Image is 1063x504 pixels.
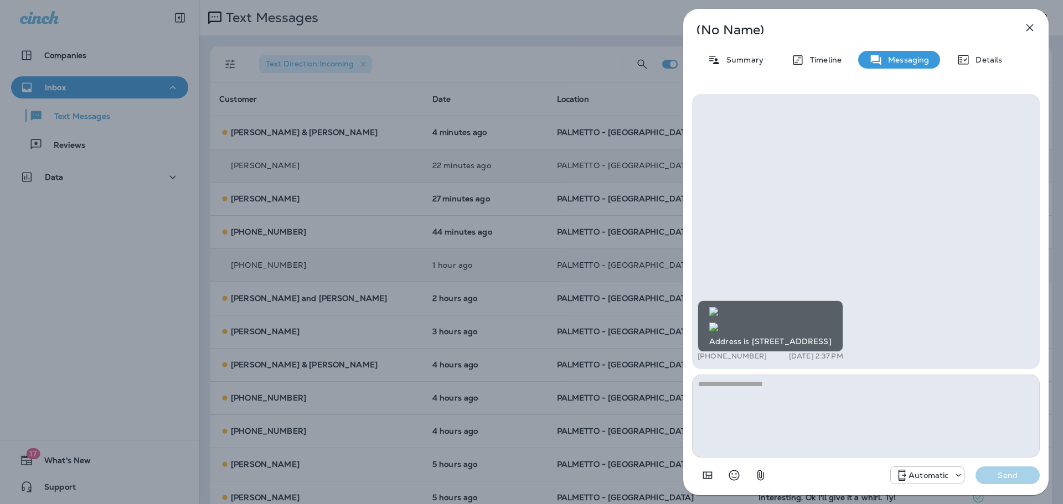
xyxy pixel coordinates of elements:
p: Summary [721,55,763,64]
img: twilio-download [709,307,718,316]
p: Details [970,55,1002,64]
p: [PHONE_NUMBER] [698,352,767,361]
p: Timeline [804,55,842,64]
img: twilio-download [709,323,718,331]
p: (No Name) [696,25,999,34]
p: Messaging [883,55,929,64]
p: Automatic [909,471,948,480]
button: Add in a premade template [696,464,719,486]
div: Address is [STREET_ADDRESS] [698,300,843,352]
button: Select an emoji [723,464,745,486]
p: [DATE] 2:37 PM [789,352,843,361]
